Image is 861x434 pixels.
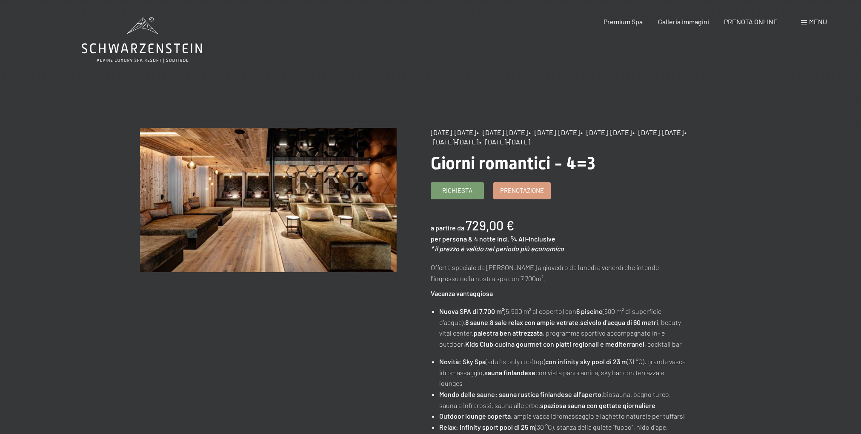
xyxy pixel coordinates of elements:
strong: Outdoor lounge [439,412,486,420]
strong: coperta [487,412,511,420]
a: PRENOTA ONLINE [724,17,778,26]
a: Richiesta [431,183,483,199]
span: 4 notte [474,235,496,243]
span: a partire da [431,224,464,232]
li: biosauna, bagno turco, sauna a infrarossi, sauna alle erbe, [439,389,687,411]
img: Giorni romantici - 4=3 [140,128,397,272]
strong: Mondo delle saune: sauna rustica finlandese all’aperto, [439,390,603,398]
strong: 6 piscine [576,307,603,315]
span: Prenotazione [500,186,544,195]
strong: scivolo d'acqua di 60 metri [580,318,658,326]
span: • [DATE]-[DATE] [529,128,580,136]
p: Offerta speciale da [PERSON_NAME] a giovedì o da lunedì a venerdì che intende l'ingresso nella no... [431,262,687,284]
b: 729,00 € [466,218,514,233]
strong: spaziosa sauna con gettate giornaliere [540,401,655,409]
a: Premium Spa [604,17,643,26]
span: Richiesta [442,186,472,195]
strong: con infinity sky pool di 23 m [545,357,627,365]
strong: 8 saune [465,318,488,326]
li: , ampia vasca idromassaggio e laghetto naturale per tuffarsi [439,411,687,422]
strong: sauna finlandese [484,368,535,377]
span: • [DATE]-[DATE] [477,128,528,136]
strong: 8 sale relax con ampie vetrate [490,318,578,326]
span: • [DATE]-[DATE] [632,128,684,136]
strong: Nuova SPA di 7.700 m² [439,307,504,315]
li: (adults only rooftop) (31 °C), grande vasca idromassaggio, con vista panoramica, sky bar con terr... [439,356,687,389]
strong: Relax: infinity sport pool di 25 m [439,423,535,431]
li: (5.500 m² al coperto) con (680 m² di superficie d'acqua), , , , beauty vital center, , programma ... [439,306,687,349]
span: [DATE]-[DATE] [431,128,476,136]
em: * il prezzo è valido nel periodo più economico [431,244,564,253]
span: per persona & [431,235,473,243]
span: Giorni romantici - 4=3 [431,153,595,173]
a: Galleria immagini [658,17,709,26]
span: incl. ¾ All-Inclusive [497,235,555,243]
strong: Vacanza vantaggiosa [431,289,493,297]
strong: Kids Club [465,340,493,348]
span: • [DATE]-[DATE] [581,128,632,136]
strong: cucina gourmet con piatti regionali e mediterranei [495,340,644,348]
strong: Novità: Sky Spa [439,357,486,365]
strong: palestra ben attrezzata [474,329,543,337]
span: Menu [809,17,827,26]
span: • [DATE]-[DATE] [479,138,530,146]
a: Prenotazione [494,183,550,199]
